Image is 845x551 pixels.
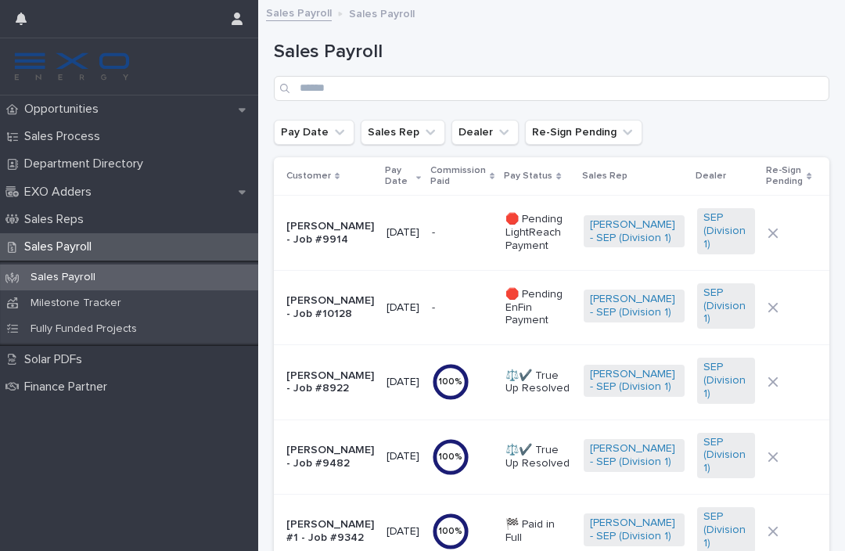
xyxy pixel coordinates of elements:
p: EXO Adders [18,185,104,200]
p: Sales Payroll [349,4,415,21]
p: [DATE] [387,376,419,389]
div: 100 % [432,376,469,387]
a: [PERSON_NAME] - SEP (Division 1) [590,368,678,394]
p: [DATE] [387,226,419,239]
a: SEP (Division 1) [703,211,749,250]
p: Commission Paid [430,162,486,191]
h1: Sales Payroll [274,41,829,63]
div: 100 % [432,526,469,537]
p: ⚖️✔️ True Up Resolved [505,444,571,470]
tr: [PERSON_NAME] - Job #8922[DATE]100%⚖️✔️ True Up Resolved[PERSON_NAME] - SEP (Division 1) SEP (Div... [274,345,837,420]
a: SEP (Division 1) [703,361,749,400]
p: Customer [286,167,331,185]
p: [PERSON_NAME] - Job #10128 [286,294,374,321]
p: - [432,298,438,315]
a: SEP (Division 1) [703,286,749,326]
p: Pay Status [504,167,552,185]
button: Re-Sign Pending [525,120,642,145]
p: [DATE] [387,450,419,463]
p: Department Directory [18,157,156,171]
p: 🏁 Paid in Full [505,518,571,545]
p: [PERSON_NAME] - Job #9482 [286,444,374,470]
button: Pay Date [274,120,354,145]
a: [PERSON_NAME] - SEP (Division 1) [590,218,678,245]
p: [PERSON_NAME] - Job #9914 [286,220,374,247]
p: Sales Process [18,129,113,144]
a: [PERSON_NAME] - SEP (Division 1) [590,442,678,469]
a: [PERSON_NAME] - SEP (Division 1) [590,517,678,543]
p: [PERSON_NAME] - Job #8922 [286,369,374,396]
input: Search [274,76,829,101]
p: Fully Funded Projects [18,322,149,336]
a: Sales Payroll [266,3,332,21]
button: Sales Rep [361,120,445,145]
img: FKS5r6ZBThi8E5hshIGi [13,51,131,82]
p: Finance Partner [18,380,120,394]
button: Dealer [451,120,519,145]
a: SEP (Division 1) [703,510,749,549]
p: Sales Rep [582,167,627,185]
p: Solar PDFs [18,352,95,367]
p: [DATE] [387,525,419,538]
a: [PERSON_NAME] - SEP (Division 1) [590,293,678,319]
div: 100 % [432,452,469,463]
p: Milestone Tracker [18,297,134,310]
p: Opportunities [18,102,111,117]
tr: [PERSON_NAME] - Job #9482[DATE]100%⚖️✔️ True Up Resolved[PERSON_NAME] - SEP (Division 1) SEP (Div... [274,420,837,494]
p: Sales Reps [18,212,96,227]
p: Dealer [696,167,726,185]
tr: [PERSON_NAME] - Job #10128[DATE]-- 🛑 Pending EnFin Payment[PERSON_NAME] - SEP (Division 1) SEP (D... [274,270,837,344]
p: Sales Payroll [18,271,108,284]
p: Sales Payroll [18,239,104,254]
a: SEP (Division 1) [703,436,749,475]
p: - [432,223,438,239]
p: [DATE] [387,301,419,315]
p: 🛑 Pending LightReach Payment [505,213,571,252]
p: [PERSON_NAME] #1 - Job #9342 [286,518,374,545]
p: Pay Date [385,162,412,191]
tr: [PERSON_NAME] - Job #9914[DATE]-- 🛑 Pending LightReach Payment[PERSON_NAME] - SEP (Division 1) SE... [274,196,837,270]
p: 🛑 Pending EnFin Payment [505,288,571,327]
p: ⚖️✔️ True Up Resolved [505,369,571,396]
p: Re-Sign Pending [766,162,803,191]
